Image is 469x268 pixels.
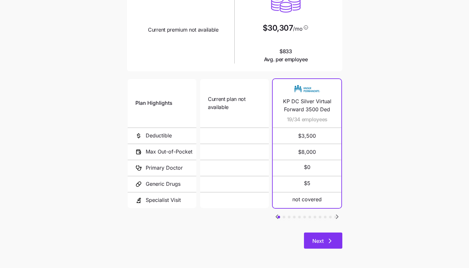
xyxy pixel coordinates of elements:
span: $8,000 [280,144,334,160]
svg: Go to previous slide [273,213,281,221]
span: Plan Highlights [135,99,172,107]
button: Go to next slide [333,213,341,221]
span: $833 [264,47,308,64]
span: Primary Doctor [146,164,183,172]
span: $5 [304,179,310,187]
span: not covered [292,195,322,203]
img: Carrier [294,83,320,95]
span: Max Out-of-Pocket [146,148,192,156]
span: $0 [304,163,310,171]
span: $3,500 [280,128,334,144]
svg: Go to next slide [333,213,341,221]
span: Current plan not available [208,95,261,111]
span: 19/34 employees [287,115,327,124]
span: Generic Drugs [146,180,181,188]
span: /mo [293,26,302,31]
span: $30,307 [263,24,293,32]
span: KP DC Silver Virtual Forward 3500 Ded [280,97,334,114]
span: Next [312,237,324,245]
span: Current premium not available [148,26,219,34]
button: Go to previous slide [273,213,281,221]
span: Avg. per employee [264,55,308,64]
span: Specialist Visit [146,196,181,204]
span: Deductible [146,132,172,140]
button: Next [304,233,342,249]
